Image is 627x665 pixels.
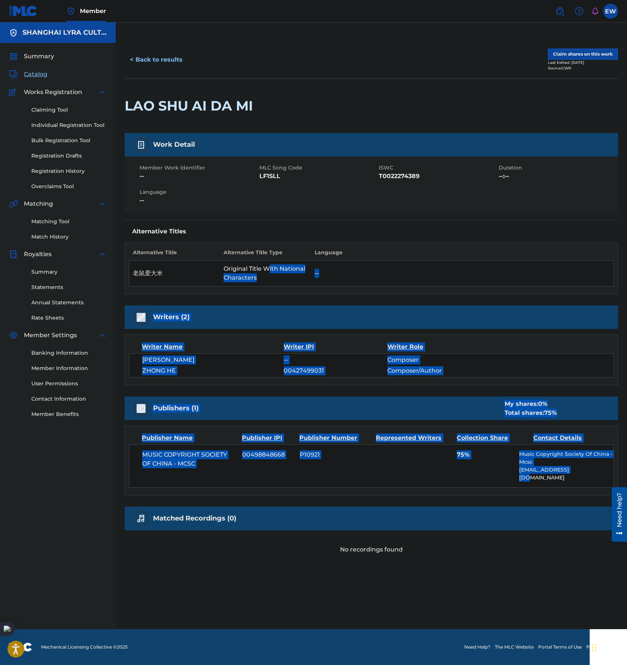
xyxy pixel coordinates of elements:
iframe: Resource Center [606,486,627,543]
div: Notifications [591,7,599,15]
img: Publishers [137,404,146,413]
iframe: Chat Widget [590,629,627,665]
span: -- [140,172,258,181]
img: expand [98,199,107,208]
img: Member Settings [9,331,18,340]
img: MLC Logo [9,6,38,16]
div: Publisher Name [142,434,236,442]
a: Matching Tool [31,218,107,226]
a: Registration History [31,167,107,175]
a: Member Benefits [31,410,107,418]
a: Match History [31,233,107,241]
a: Public Search [552,4,567,19]
a: Member Information [31,364,107,372]
div: My shares: [505,400,557,408]
span: 75% [457,450,514,459]
span: MLC Song Code [259,164,377,172]
span: -- [284,355,387,364]
img: Works Registration [9,88,19,97]
a: Individual Registration Tool [31,121,107,129]
h5: Publishers (1) [153,404,199,413]
img: Top Rightsholder [66,7,75,16]
img: Writers [137,313,146,322]
p: [EMAIL_ADDRESS][DOMAIN_NAME] [519,466,614,482]
span: P10921 [300,450,370,459]
span: Catalog [24,70,47,79]
span: Works Registration [24,88,82,97]
a: CatalogCatalog [9,70,47,79]
a: Annual Statements [31,299,107,307]
a: Contact Information [31,395,107,403]
img: Work Detail [137,140,146,149]
h5: Matched Recordings (0) [153,514,236,523]
a: Rate Sheets [31,314,107,322]
img: Accounts [9,28,18,37]
span: [PERSON_NAME] [142,355,284,364]
span: LF1SLL [259,172,377,181]
button: Claim shares on this work [548,49,618,60]
img: search [555,7,564,16]
img: logo [9,643,32,652]
span: 75 % [544,409,557,416]
span: Composer/Author [387,366,482,375]
span: 0 % [538,400,548,407]
span: Member Work Identifier [140,164,258,172]
span: --:-- [499,172,617,181]
span: 00427499031 [284,366,387,375]
div: Contact Details [533,434,604,442]
h5: SHANGHAI LYRA CULTURE CO LTD [22,28,107,37]
div: Help [572,4,587,19]
div: Represented Writers [376,434,451,442]
img: Matched Recordings [137,514,146,523]
h5: Writers (2) [153,313,190,321]
img: expand [98,250,107,259]
div: User Menu [603,4,618,19]
div: Writer Role [387,342,482,351]
span: Composer [387,355,482,364]
div: No recordings found [125,530,618,554]
button: < Back to results [125,50,188,69]
a: Bulk Registration Tool [31,137,107,145]
a: Portal Terms of Use [538,644,582,650]
span: Duration [499,164,617,172]
img: Summary [9,52,18,61]
span: MUSIC COPYRIGHT SOCIETY OF CHINA - MCSC [142,450,237,468]
h5: Work Detail [153,140,195,149]
td: -- [311,261,614,286]
img: help [575,7,584,16]
a: Summary [31,268,107,276]
a: Privacy Policy [586,644,618,650]
td: Original Title With National Characters [220,261,311,286]
a: Registration Drafts [31,152,107,160]
div: Publisher Number [299,434,370,442]
span: Matching [24,199,53,208]
th: Alternative Title [129,249,220,261]
a: Claiming Tool [31,106,107,114]
span: Member [80,7,106,15]
th: Alternative Title Type [220,249,311,261]
span: T0022274389 [379,172,497,181]
div: Total shares: [505,408,557,417]
span: Mechanical Licensing Collective © 2025 [41,644,128,650]
div: Last Edited: [DATE] [548,60,618,65]
span: Language [140,188,258,196]
a: The MLC Website [495,644,534,650]
a: SummarySummary [9,52,54,61]
a: Statements [31,283,107,291]
span: Summary [24,52,54,61]
div: Source: CWR [548,65,618,71]
a: User Permissions [31,380,107,388]
span: Royalties [24,250,52,259]
span: -- [140,196,258,205]
h5: Alternative Titles [132,228,611,235]
img: expand [98,88,107,97]
span: ZHONG HE [142,366,284,375]
span: Member Settings [24,331,77,340]
div: Writer Name [142,342,284,351]
h2: LAO SHU AI DA MI [125,97,257,114]
span: ISWC [379,164,497,172]
img: Royalties [9,250,18,259]
img: Matching [9,199,18,208]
